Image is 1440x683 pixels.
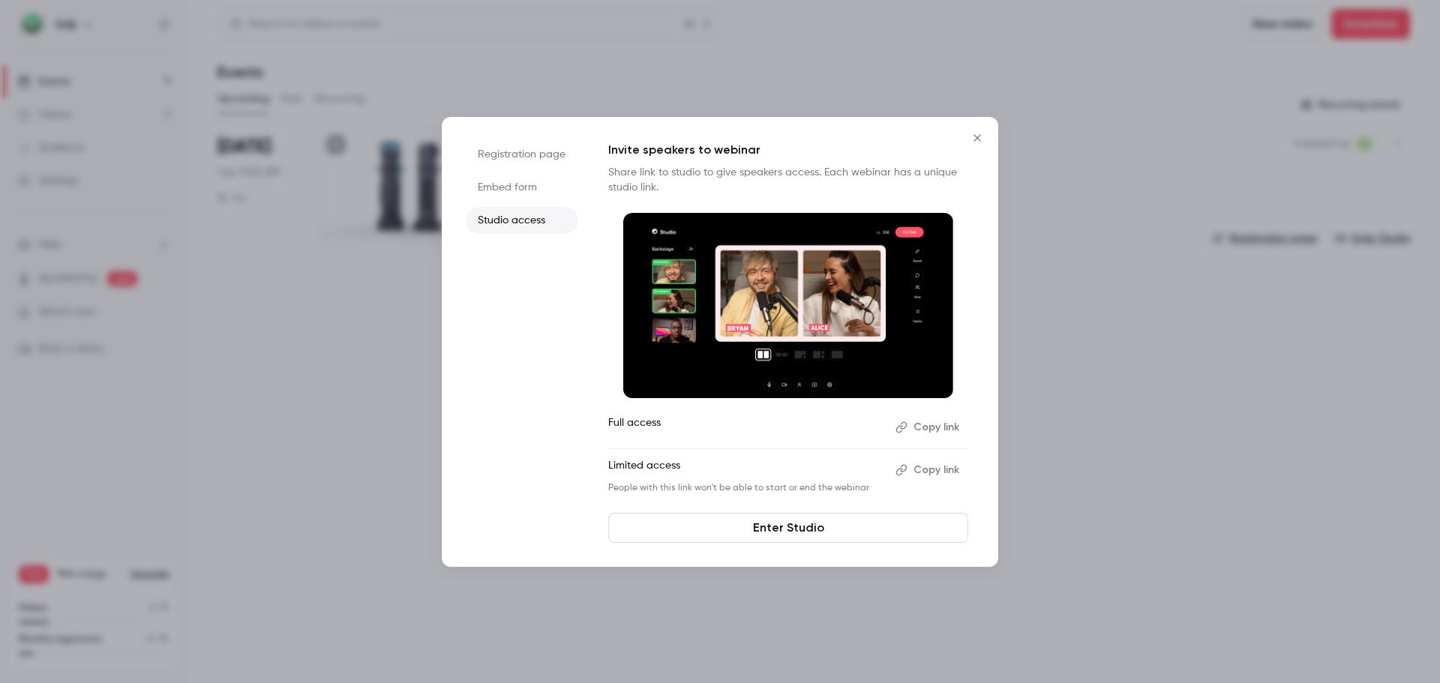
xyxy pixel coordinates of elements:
li: Studio access [466,207,578,234]
button: Copy link [889,415,968,439]
li: Registration page [466,141,578,168]
p: Invite speakers to webinar [608,141,968,159]
p: People with this link won't be able to start or end the webinar [608,482,883,494]
img: Invite speakers to webinar [623,213,953,399]
button: Copy link [889,458,968,482]
li: Embed form [466,174,578,201]
p: Full access [608,415,883,439]
button: Close [962,123,992,153]
p: Limited access [608,458,883,482]
p: Share link to studio to give speakers access. Each webinar has a unique studio link. [608,165,968,195]
a: Enter Studio [608,513,968,543]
